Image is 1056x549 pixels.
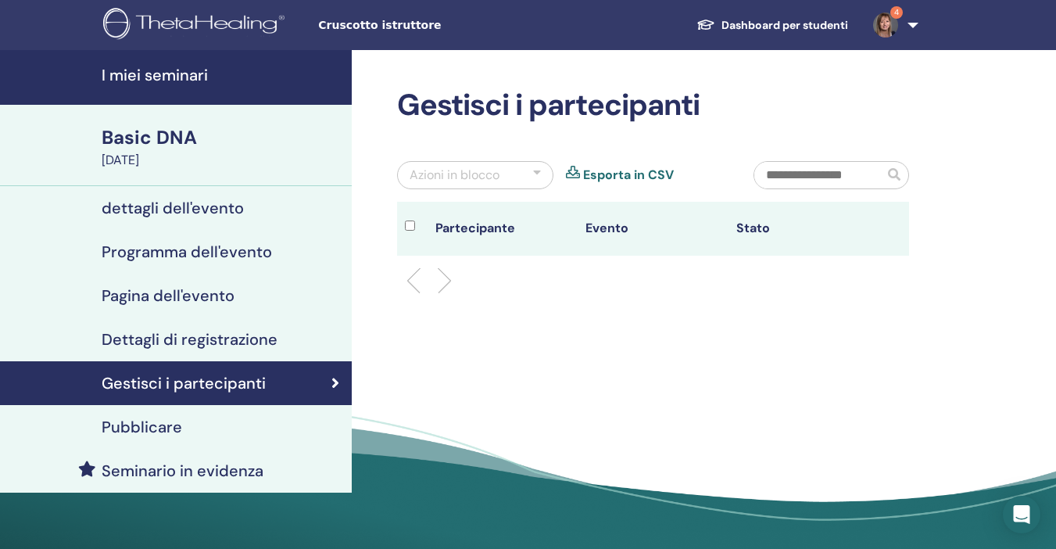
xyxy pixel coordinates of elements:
[873,13,898,38] img: default.jpg
[728,202,879,256] th: Stato
[890,6,903,19] span: 4
[103,8,290,43] img: logo.png
[1003,496,1040,533] div: Open Intercom Messenger
[318,17,553,34] span: Cruscotto istruttore
[696,18,715,31] img: graduation-cap-white.svg
[428,202,578,256] th: Partecipante
[92,124,352,170] a: Basic DNA[DATE]
[578,202,728,256] th: Evento
[102,242,272,261] h4: Programma dell'evento
[397,88,909,124] h2: Gestisci i partecipanti
[102,330,277,349] h4: Dettagli di registrazione
[583,166,674,185] a: Esporta in CSV
[102,374,266,393] h4: Gestisci i partecipanti
[102,461,263,480] h4: Seminario in evidenza
[102,199,244,217] h4: dettagli dell'evento
[684,11,861,40] a: Dashboard per studenti
[102,418,182,436] h4: Pubblicare
[410,166,499,185] div: Azioni in blocco
[102,66,342,84] h4: I miei seminari
[102,286,234,305] h4: Pagina dell'evento
[102,124,342,151] div: Basic DNA
[102,151,342,170] div: [DATE]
